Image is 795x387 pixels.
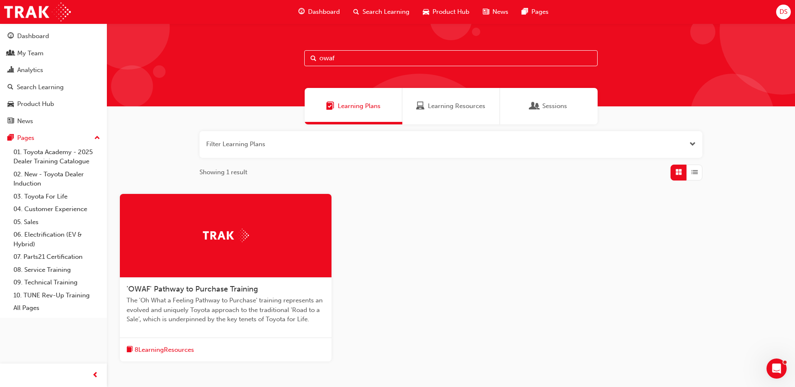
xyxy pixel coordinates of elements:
span: Learning Resources [416,101,425,111]
a: 07. Parts21 Certification [10,250,104,263]
span: 'OWAF' Pathway to Purchase Training [127,284,258,294]
button: Pages [3,130,104,146]
span: Grid [676,168,682,177]
span: up-icon [94,133,100,144]
a: guage-iconDashboard [292,3,347,21]
iframe: Intercom live chat [767,359,787,379]
span: pages-icon [522,7,528,17]
a: All Pages [10,302,104,315]
a: news-iconNews [476,3,515,21]
span: Learning Plans [338,101,381,111]
span: pages-icon [8,134,14,142]
button: Open the filter [689,139,696,149]
span: Sessions [531,101,539,111]
div: News [17,116,33,126]
div: Search Learning [17,83,64,92]
span: Pages [531,7,549,17]
span: book-icon [127,345,133,355]
span: 8 Learning Resources [135,345,194,355]
a: Trak'OWAF' Pathway to Purchase TrainingThe 'Oh What a Feeling Pathway to Purchase' training repre... [120,194,331,362]
div: Product Hub [17,99,54,109]
button: DashboardMy TeamAnalyticsSearch LearningProduct HubNews [3,27,104,130]
span: chart-icon [8,67,14,74]
a: Dashboard [3,28,104,44]
img: Trak [4,3,71,21]
span: car-icon [423,7,429,17]
a: My Team [3,46,104,61]
span: car-icon [8,101,14,108]
span: prev-icon [92,370,98,381]
span: news-icon [483,7,489,17]
div: My Team [17,49,44,58]
span: Sessions [542,101,567,111]
input: Search... [304,50,598,66]
span: The 'Oh What a Feeling Pathway to Purchase' training represents an evolved and uniquely Toyota ap... [127,296,325,324]
a: pages-iconPages [515,3,555,21]
a: 06. Electrification (EV & Hybrid) [10,228,104,250]
a: Learning PlansLearning Plans [305,88,402,124]
a: News [3,114,104,129]
span: news-icon [8,118,14,125]
a: 04. Customer Experience [10,203,104,216]
span: Search Learning [363,7,409,17]
a: 03. Toyota For Life [10,190,104,203]
span: Showing 1 result [199,168,247,177]
div: Pages [17,133,34,143]
span: search-icon [353,7,359,17]
span: search-icon [8,84,13,91]
span: News [492,7,508,17]
div: Dashboard [17,31,49,41]
span: Learning Resources [428,101,485,111]
a: 02. New - Toyota Dealer Induction [10,168,104,190]
a: 10. TUNE Rev-Up Training [10,289,104,302]
span: Search [311,54,316,63]
span: Product Hub [432,7,469,17]
span: Dashboard [308,7,340,17]
button: DS [776,5,791,19]
span: List [691,168,698,177]
span: people-icon [8,50,14,57]
span: Learning Plans [326,101,334,111]
a: Search Learning [3,80,104,95]
a: Product Hub [3,96,104,112]
a: Learning ResourcesLearning Resources [402,88,500,124]
a: SessionsSessions [500,88,598,124]
a: search-iconSearch Learning [347,3,416,21]
span: guage-icon [8,33,14,40]
button: book-icon8LearningResources [127,345,194,355]
span: guage-icon [298,7,305,17]
span: DS [779,7,787,17]
div: Analytics [17,65,43,75]
img: Trak [203,229,249,242]
a: car-iconProduct Hub [416,3,476,21]
a: 01. Toyota Academy - 2025 Dealer Training Catalogue [10,146,104,168]
a: 05. Sales [10,216,104,229]
a: Analytics [3,62,104,78]
a: 09. Technical Training [10,276,104,289]
a: 08. Service Training [10,263,104,276]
